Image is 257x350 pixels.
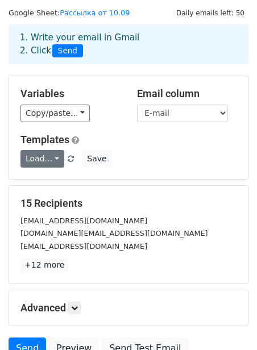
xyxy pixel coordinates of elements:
[20,302,237,314] h5: Advanced
[60,9,130,17] a: Рассылка от 10.09
[9,9,130,17] small: Google Sheet:
[200,295,257,350] iframe: Chat Widget
[20,216,147,225] small: [EMAIL_ADDRESS][DOMAIN_NAME]
[20,242,147,251] small: [EMAIL_ADDRESS][DOMAIN_NAME]
[200,295,257,350] div: Виджет чата
[172,9,248,17] a: Daily emails left: 50
[20,197,237,210] h5: 15 Recipients
[20,258,68,272] a: +12 more
[20,88,120,100] h5: Variables
[137,88,237,100] h5: Email column
[20,229,208,238] small: [DOMAIN_NAME][EMAIL_ADDRESS][DOMAIN_NAME]
[20,150,64,168] a: Load...
[20,105,90,122] a: Copy/paste...
[20,134,69,145] a: Templates
[11,31,246,57] div: 1. Write your email in Gmail 2. Click
[82,150,111,168] button: Save
[172,7,248,19] span: Daily emails left: 50
[52,44,83,58] span: Send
